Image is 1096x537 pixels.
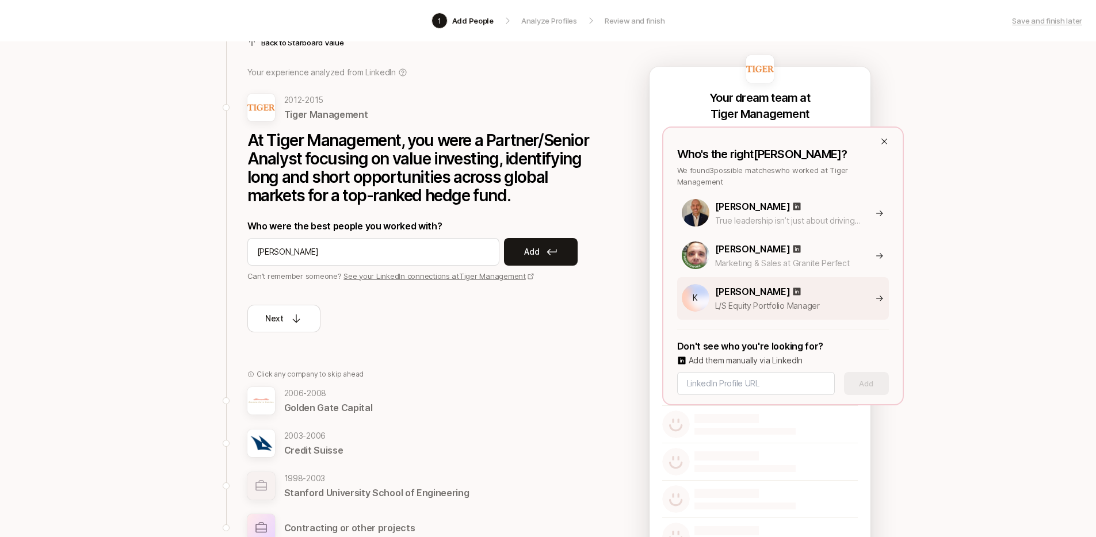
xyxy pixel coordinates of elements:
[709,90,810,106] p: Your dream team at
[677,164,889,187] p: We found 3 possible matches who worked at Tiger Management
[746,55,774,83] img: 0b07cecd_b6c7_4c5f_b045_50f6b594d9be.jpg
[247,270,593,282] p: Can’t remember someone?
[715,256,862,270] p: Marketing & Sales at Granite Perfect
[682,199,709,227] img: 1621941187437
[715,284,791,299] p: [PERSON_NAME]
[689,354,803,367] p: Add them manually via LinkedIn
[247,131,593,205] p: At Tiger Management, you were a Partner/Senior Analyst focusing on value investing, identifying l...
[715,241,791,256] p: [PERSON_NAME]
[452,15,494,26] p: Add People
[504,238,578,266] button: Add
[687,377,825,390] input: LinkedIn Profile URL
[247,66,396,79] p: Your experience analyzed from LinkedIn
[247,387,275,415] img: 57b0be7b_802d_403f_9d72_8d36fbb85114.jpg
[284,443,343,458] p: Credit Suisse
[662,485,690,513] img: default-avatar.svg
[605,15,665,26] p: Review and finish
[265,312,284,325] p: Next
[284,471,469,485] p: 1998 - 2003
[247,472,275,500] img: empty-company-logo.svg
[711,106,809,122] p: Tiger Management
[1012,15,1082,26] a: Save and finish later
[521,15,577,26] p: Analyze Profiles
[247,429,275,457] img: b97e57e1_bc98_4c30_85a1_3bb00b2dd82f.jpg
[682,241,709,269] img: 1599214079082
[284,485,469,500] p: Stanford University School of Engineering
[677,339,889,354] p: Don't see who you're looking for?
[343,271,534,281] a: See your LinkedIn connections atTiger Management
[284,400,373,415] p: Golden Gate Capital
[693,291,698,305] p: K
[284,520,415,535] p: Contracting or other projects
[261,37,344,48] p: Back to Starboard Value
[677,146,889,162] p: Who's the right [PERSON_NAME] ?
[247,94,275,121] img: 0b07cecd_b6c7_4c5f_b045_50f6b594d9be.jpg
[247,305,320,332] button: Next
[662,411,690,438] img: default-avatar.svg
[284,93,368,107] p: 2012 - 2015
[284,107,368,122] p: Tiger Management
[715,199,791,214] p: [PERSON_NAME]
[715,214,862,228] p: True leadership isn’t just about driving results—it’s about cultivating happiness. When people fe...
[284,386,373,400] p: 2006 - 2008
[257,245,490,259] input: Add their name
[662,448,690,475] img: default-avatar.svg
[257,369,364,379] p: Click any company to skip ahead
[247,218,593,233] p: Who were the best people you worked with?
[438,15,441,26] p: 1
[284,429,343,443] p: 2003 - 2006
[524,245,539,259] p: Add
[715,299,862,313] p: L/S Equity Portfolio Manager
